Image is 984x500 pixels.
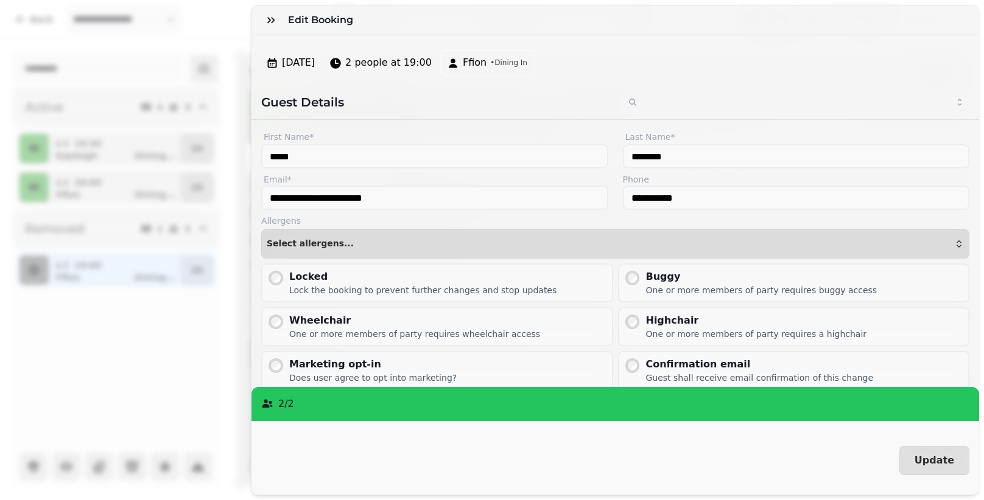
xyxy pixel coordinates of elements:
[261,94,611,111] h2: Guest Details
[261,130,608,144] label: First Name*
[267,239,354,249] span: Select allergens...
[261,215,969,227] label: Allergens
[289,357,457,372] div: Marketing opt-in
[645,357,873,372] div: Confirmation email
[623,130,970,144] label: Last Name*
[915,456,954,465] span: Update
[261,173,608,186] label: Email*
[289,269,557,284] div: Locked
[288,13,358,27] h3: Edit Booking
[345,55,432,70] span: 2 people at 19:00
[623,173,970,186] label: Phone
[899,446,969,475] button: Update
[490,58,527,68] span: • Dining In
[289,372,457,384] div: Does user agree to opt into marketing?
[289,313,540,328] div: Wheelchair
[645,269,877,284] div: Buggy
[463,55,487,70] span: Ffion
[289,284,557,296] div: Lock the booking to prevent further changes and stop updates
[261,229,969,259] button: Select allergens...
[645,328,866,340] div: One or more members of party requires a highchair
[282,55,315,70] span: [DATE]
[645,372,873,384] div: Guest shall receive email confirmation of this change
[645,284,877,296] div: One or more members of party requires buggy access
[645,313,866,328] div: Highchair
[278,397,294,411] p: 2 / 2
[289,328,540,340] div: One or more members of party requires wheelchair access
